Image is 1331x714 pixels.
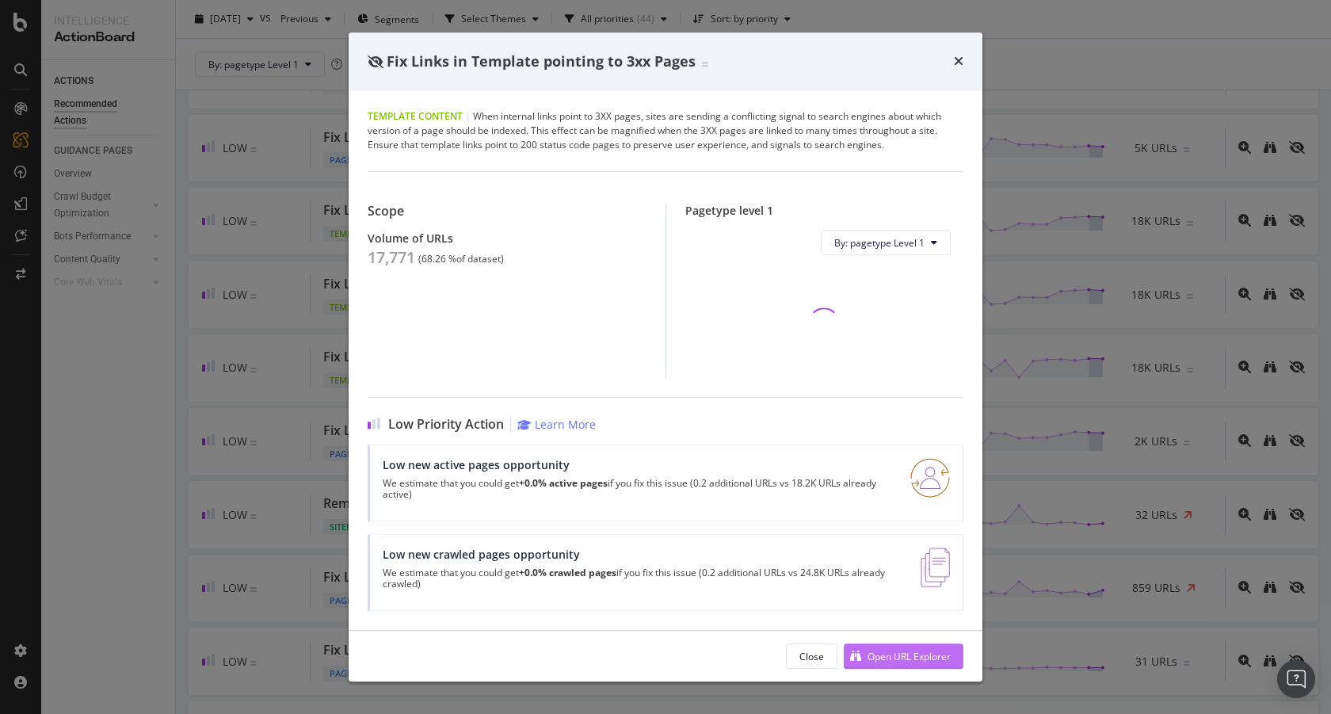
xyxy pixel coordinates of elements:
[368,55,383,68] div: eye-slash
[954,52,963,72] div: times
[821,230,951,255] button: By: pagetype Level 1
[834,236,925,250] span: By: pagetype Level 1
[799,650,824,663] div: Close
[383,458,891,472] div: Low new active pages opportunity
[1277,660,1315,698] div: Open Intercom Messenger
[383,478,891,500] p: We estimate that you could get if you fix this issue (0.2 additional URLs vs 18.2K URLs already a...
[383,548,902,561] div: Low new crawled pages opportunity
[388,417,504,432] span: Low Priority Action
[844,643,963,669] button: Open URL Explorer
[535,417,596,432] div: Learn More
[517,417,596,432] a: Learn More
[368,109,963,152] div: When internal links point to 3XX pages, sites are sending a conflicting signal to search engines ...
[910,458,950,498] img: RO06QsNG.png
[465,109,471,123] span: |
[868,650,951,663] div: Open URL Explorer
[368,204,646,219] div: Scope
[702,62,708,67] img: Equal
[921,548,950,587] img: e5DMFwAAAABJRU5ErkJggg==
[387,52,696,71] span: Fix Links in Template pointing to 3xx Pages
[368,248,415,267] div: 17,771
[368,231,646,245] div: Volume of URLs
[349,32,982,682] div: modal
[519,476,608,490] strong: +0.0% active pages
[519,566,616,579] strong: +0.0% crawled pages
[418,254,504,265] div: ( 68.26 % of dataset )
[383,567,902,590] p: We estimate that you could get if you fix this issue (0.2 additional URLs vs 24.8K URLs already c...
[786,643,837,669] button: Close
[368,109,463,123] span: Template Content
[685,204,964,217] div: Pagetype level 1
